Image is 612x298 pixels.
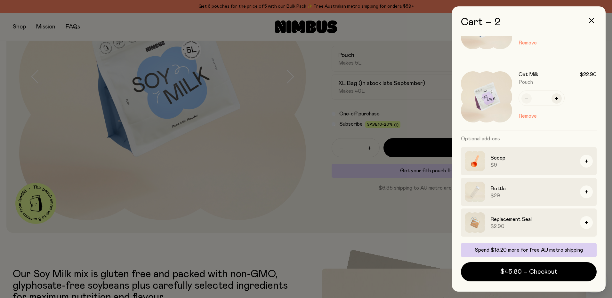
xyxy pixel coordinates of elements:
[490,192,575,199] span: $29
[519,71,538,78] h3: Oat Milk
[461,130,597,147] h3: Optional add-ons
[519,39,537,47] button: Remove
[490,162,575,168] span: $9
[490,154,575,162] h3: Scoop
[490,223,575,230] span: $2.90
[519,112,537,120] button: Remove
[500,267,557,276] span: $45.80 – Checkout
[461,17,597,28] h2: Cart – 2
[465,247,593,253] p: Spend $13.20 more for free AU metro shipping
[461,262,597,281] button: $45.80 – Checkout
[519,80,533,85] span: Pouch
[490,185,575,192] h3: Bottle
[490,216,575,223] h3: Replacement Seal
[580,71,597,78] span: $22.90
